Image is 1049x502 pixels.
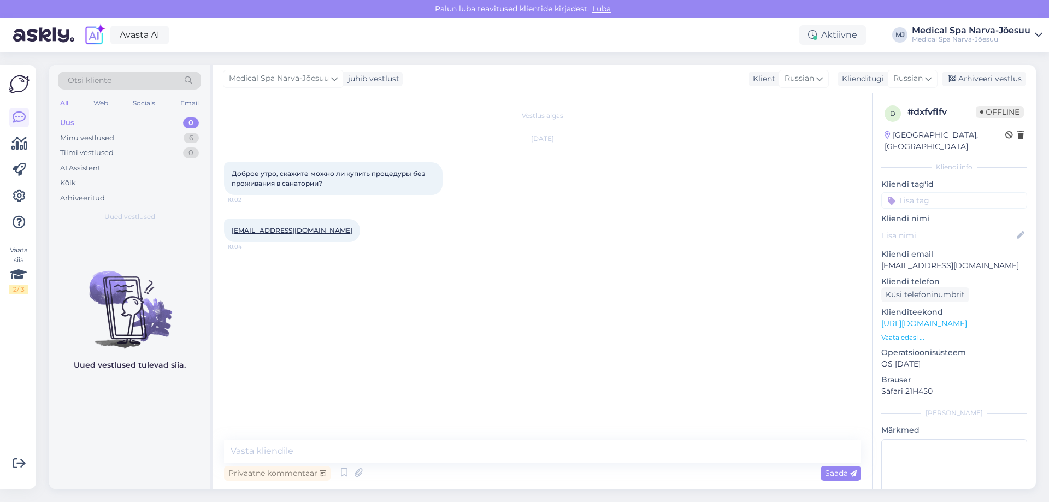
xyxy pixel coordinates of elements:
[890,109,895,117] span: d
[232,226,352,234] a: [EMAIL_ADDRESS][DOMAIN_NAME]
[74,359,186,371] p: Uued vestlused tulevad siia.
[881,386,1027,397] p: Safari 21H450
[83,23,106,46] img: explore-ai
[881,192,1027,209] input: Lisa tag
[881,249,1027,260] p: Kliendi email
[184,133,199,144] div: 6
[60,178,76,188] div: Kõik
[881,179,1027,190] p: Kliendi tag'id
[907,105,976,119] div: # dxfvflfv
[68,75,111,86] span: Otsi kliente
[60,147,114,158] div: Tiimi vestlused
[881,276,1027,287] p: Kliendi telefon
[91,96,110,110] div: Web
[9,74,30,95] img: Askly Logo
[344,73,399,85] div: juhib vestlust
[9,245,28,294] div: Vaata siia
[183,117,199,128] div: 0
[60,163,101,174] div: AI Assistent
[881,318,967,328] a: [URL][DOMAIN_NAME]
[892,27,907,43] div: MJ
[589,4,614,14] span: Luba
[227,196,268,204] span: 10:02
[224,134,861,144] div: [DATE]
[60,117,74,128] div: Uus
[885,129,1005,152] div: [GEOGRAPHIC_DATA], [GEOGRAPHIC_DATA]
[942,72,1026,86] div: Arhiveeri vestlus
[799,25,866,45] div: Aktiivne
[881,347,1027,358] p: Operatsioonisüsteem
[224,111,861,121] div: Vestlus algas
[976,106,1024,118] span: Offline
[749,73,775,85] div: Klient
[881,358,1027,370] p: OS [DATE]
[893,73,923,85] span: Russian
[178,96,201,110] div: Email
[227,243,268,251] span: 10:04
[9,285,28,294] div: 2 / 3
[881,408,1027,418] div: [PERSON_NAME]
[224,466,331,481] div: Privaatne kommentaar
[825,468,857,478] span: Saada
[183,147,199,158] div: 0
[131,96,157,110] div: Socials
[881,287,969,302] div: Küsi telefoninumbrit
[58,96,70,110] div: All
[49,251,210,350] img: No chats
[881,213,1027,225] p: Kliendi nimi
[785,73,814,85] span: Russian
[232,169,427,187] span: Доброе утро, скажите можно ли купить процедуры без проживания в санатории?
[881,306,1027,318] p: Klienditeekond
[229,73,329,85] span: Medical Spa Narva-Jõesuu
[881,424,1027,436] p: Märkmed
[882,229,1015,241] input: Lisa nimi
[881,333,1027,342] p: Vaata edasi ...
[60,193,105,204] div: Arhiveeritud
[881,162,1027,172] div: Kliendi info
[110,26,169,44] a: Avasta AI
[912,35,1030,44] div: Medical Spa Narva-Jõesuu
[881,260,1027,271] p: [EMAIL_ADDRESS][DOMAIN_NAME]
[912,26,1042,44] a: Medical Spa Narva-JõesuuMedical Spa Narva-Jõesuu
[838,73,884,85] div: Klienditugi
[60,133,114,144] div: Minu vestlused
[912,26,1030,35] div: Medical Spa Narva-Jõesuu
[104,212,155,222] span: Uued vestlused
[881,374,1027,386] p: Brauser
